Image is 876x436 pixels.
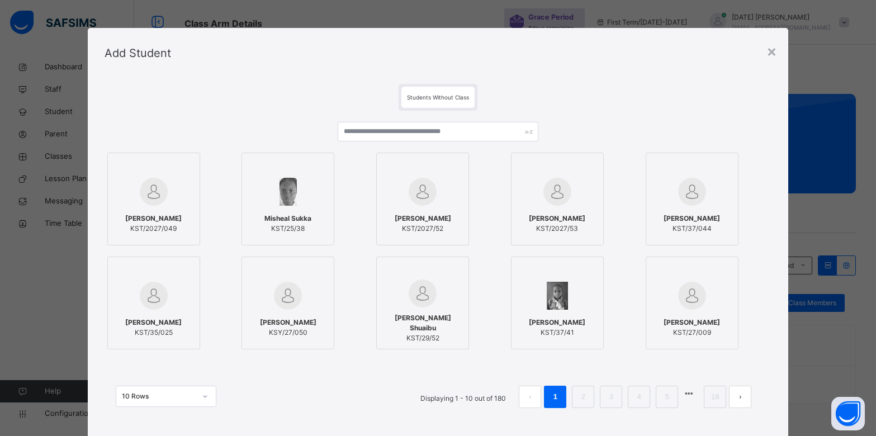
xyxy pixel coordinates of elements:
div: 10 Rows [122,391,196,401]
img: default.svg [678,282,706,310]
img: default.svg [140,282,168,310]
span: Add Student [105,46,171,60]
img: default.svg [140,178,168,206]
a: 2 [578,390,589,404]
li: 上一页 [519,386,541,408]
span: Students Without Class [407,94,469,101]
li: 3 [600,386,622,408]
span: [PERSON_NAME] [529,214,585,224]
span: KSY/27/050 [260,328,316,338]
span: [PERSON_NAME] [125,317,182,328]
span: Misheal Sukka [264,214,311,224]
span: [PERSON_NAME] [664,317,720,328]
button: prev page [519,386,541,408]
li: 向后 5 页 [681,386,697,401]
img: default.svg [274,282,302,310]
div: × [766,39,777,63]
img: KST_37_41.png [547,282,568,310]
span: KST/2027/53 [529,224,585,234]
span: [PERSON_NAME] Shuaibu [382,313,463,333]
span: KST/37/41 [529,328,585,338]
span: KST/2027/52 [395,224,451,234]
li: 2 [572,386,594,408]
span: [PERSON_NAME] [529,317,585,328]
a: 18 [708,390,722,404]
li: Displaying 1 - 10 out of 180 [412,386,514,408]
span: KST/25/38 [264,224,311,234]
button: next page [729,386,751,408]
button: Open asap [831,397,865,430]
span: KST/27/009 [664,328,720,338]
span: KST/35/025 [125,328,182,338]
span: [PERSON_NAME] [125,214,182,224]
img: default.svg [409,279,437,307]
span: [PERSON_NAME] [395,214,451,224]
a: 4 [634,390,645,404]
span: KST/29/52 [382,333,463,343]
span: [PERSON_NAME] [664,214,720,224]
a: 5 [662,390,673,404]
li: 下一页 [729,386,751,408]
span: [PERSON_NAME] [260,317,316,328]
span: KST/37/044 [664,224,720,234]
li: 4 [628,386,650,408]
a: 1 [550,390,561,404]
img: default.svg [543,178,571,206]
img: default.svg [678,178,706,206]
li: 5 [656,386,678,408]
img: default.svg [409,178,437,206]
img: KST_25_38.png [280,178,297,206]
li: 18 [704,386,726,408]
li: 1 [544,386,566,408]
span: KST/2027/049 [125,224,182,234]
a: 3 [606,390,617,404]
